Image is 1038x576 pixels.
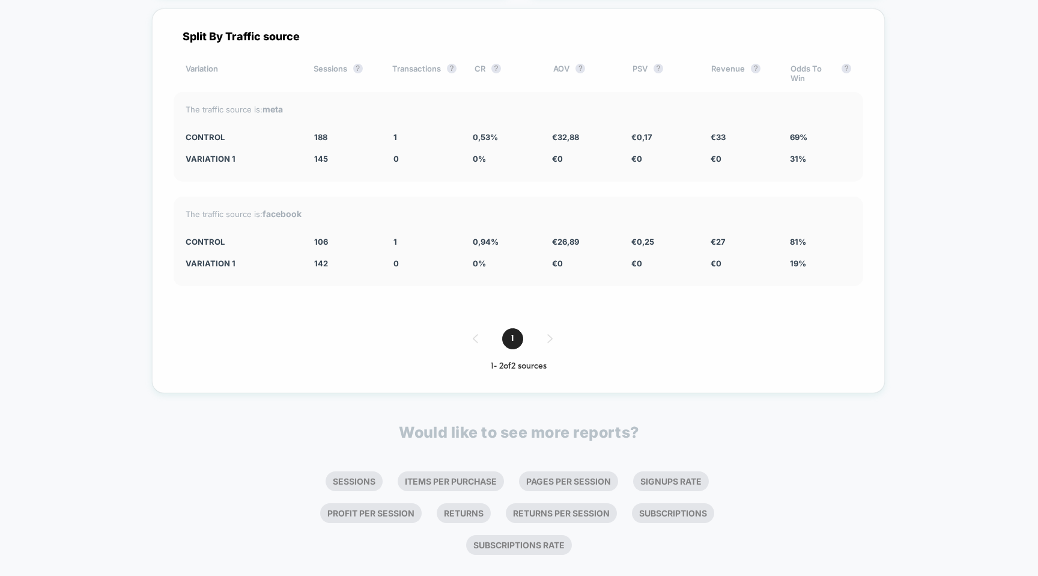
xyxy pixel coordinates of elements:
div: Transactions [392,64,457,83]
div: CONTROL [186,237,296,247]
span: 0 [393,259,399,268]
li: Subscriptions [632,503,714,523]
div: Variation [186,64,296,83]
li: Subscriptions Rate [466,535,572,555]
button: ? [575,64,585,73]
span: € 0 [552,259,563,268]
span: € 27 [711,237,726,247]
button: ? [491,64,501,73]
span: 188 [314,132,327,142]
span: 106 [314,237,328,247]
li: Returns Per Session [506,503,617,523]
div: Sessions [314,64,374,83]
div: CR [475,64,535,83]
strong: meta [263,104,283,114]
div: The traffic source is: [186,209,851,219]
div: AOV [553,64,614,83]
span: 1 [393,132,397,142]
button: ? [842,64,851,73]
span: € 0 [552,154,563,164]
div: 1 - 2 of 2 sources [174,361,863,372]
span: 142 [314,259,328,268]
span: 0 [393,154,399,164]
div: 19% [790,259,851,268]
div: Variation 1 [186,154,296,164]
button: ? [751,64,760,73]
span: € 0,17 [631,132,652,142]
span: 0,53 % [473,132,498,142]
span: € 33 [711,132,726,142]
button: ? [654,64,663,73]
span: € 0 [631,154,642,164]
div: The traffic source is: [186,104,851,114]
span: € 32,88 [552,132,579,142]
li: Profit Per Session [320,503,422,523]
span: € 0 [711,154,721,164]
span: 0 % [473,154,486,164]
li: Pages Per Session [519,471,618,491]
span: € 0,25 [631,237,654,247]
span: € 0 [631,259,642,268]
li: Returns [437,503,491,523]
li: Signups Rate [633,471,709,491]
button: ? [353,64,363,73]
div: 31% [790,154,851,164]
span: 0 % [473,259,486,268]
span: 1 [393,237,397,247]
span: 0,94 % [473,237,499,247]
div: CONTROL [186,132,296,142]
span: 1 [502,328,523,349]
div: 81% [790,237,851,247]
span: € 0 [711,259,721,268]
span: € 26,89 [552,237,579,247]
div: Revenue [711,64,772,83]
li: Items Per Purchase [398,471,504,491]
div: Odds To Win [791,64,851,83]
strong: facebook [263,209,302,219]
div: PSV [633,64,693,83]
div: Variation 1 [186,259,296,268]
div: Split By Traffic source [174,30,863,43]
span: 145 [314,154,328,164]
div: 69% [790,132,851,142]
li: Sessions [326,471,383,491]
button: ? [447,64,457,73]
p: Would like to see more reports? [399,423,639,441]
